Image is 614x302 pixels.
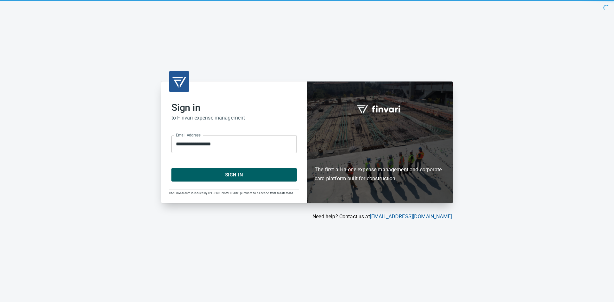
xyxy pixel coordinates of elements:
img: fullword_logo_white.png [356,102,404,116]
div: Finvari [307,81,453,203]
p: Need help? Contact us at [161,213,452,221]
h6: The first all-in-one expense management and corporate card platform built for construction. [315,128,445,183]
a: [EMAIL_ADDRESS][DOMAIN_NAME] [370,213,452,220]
h6: to Finvari expense management [171,113,297,122]
h2: Sign in [171,102,297,113]
span: Sign In [178,171,290,179]
span: The Finvari card is issued by [PERSON_NAME] Bank, pursuant to a license from Mastercard [169,191,293,195]
button: Sign In [171,168,297,182]
img: transparent_logo.png [171,74,187,89]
